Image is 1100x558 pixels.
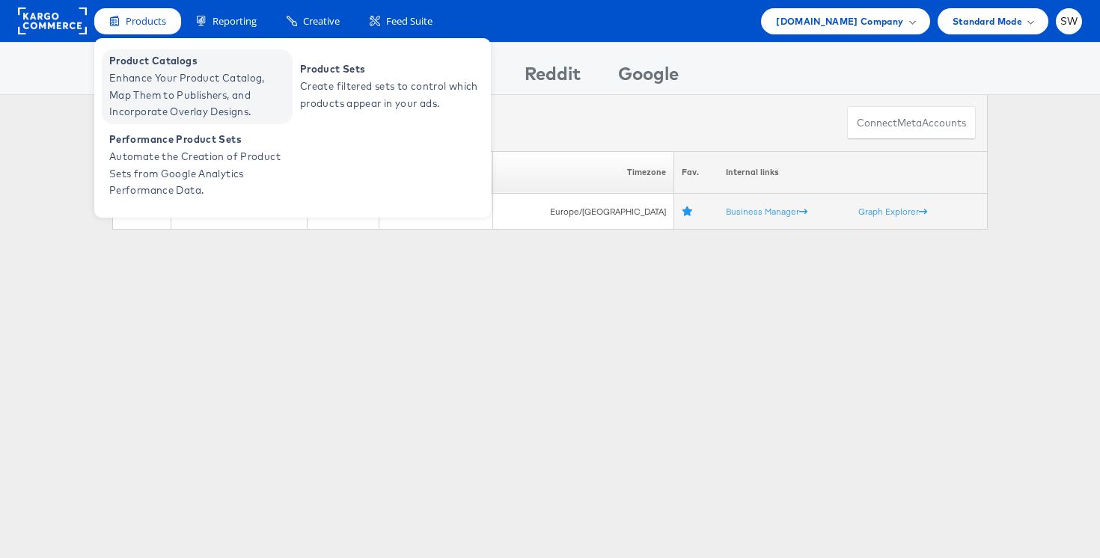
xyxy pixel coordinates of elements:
[953,13,1022,29] span: Standard Mode
[1060,16,1078,26] span: SW
[213,14,257,28] span: Reporting
[386,14,433,28] span: Feed Suite
[102,49,293,124] a: Product Catalogs Enhance Your Product Catalog, Map Them to Publishers, and Incorporate Overlay De...
[618,61,679,94] div: Google
[493,194,674,230] td: Europe/[GEOGRAPHIC_DATA]
[525,61,581,94] div: Reddit
[300,78,480,112] span: Create filtered sets to control which products appear in your ads.
[109,52,289,70] span: Product Catalogs
[293,49,483,124] a: Product Sets Create filtered sets to control which products appear in your ads.
[102,128,293,203] a: Performance Product Sets Automate the Creation of Product Sets from Google Analytics Performance ...
[776,13,903,29] span: [DOMAIN_NAME] Company
[300,61,480,78] span: Product Sets
[858,206,927,217] a: Graph Explorer
[109,70,289,120] span: Enhance Your Product Catalog, Map Them to Publishers, and Incorporate Overlay Designs.
[109,131,289,148] span: Performance Product Sets
[109,148,289,199] span: Automate the Creation of Product Sets from Google Analytics Performance Data.
[303,14,340,28] span: Creative
[126,14,166,28] span: Products
[726,206,807,217] a: Business Manager
[897,116,922,130] span: meta
[493,151,674,194] th: Timezone
[847,106,976,140] button: ConnectmetaAccounts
